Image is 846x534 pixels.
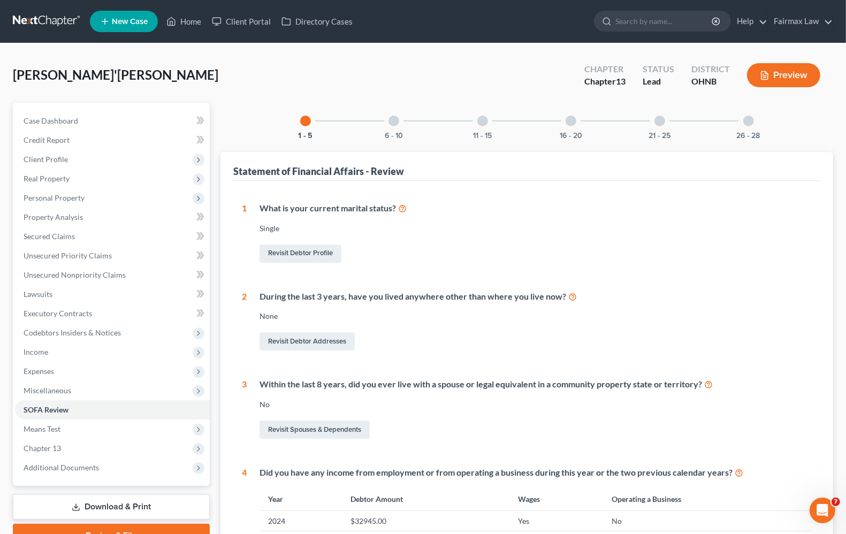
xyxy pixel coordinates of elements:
img: Profile image for Katie [31,6,48,23]
th: Debtor Amount [342,487,509,510]
span: Miscellaneous [24,386,71,395]
button: Send a message… [184,346,201,363]
a: Revisit Debtor Addresses [260,332,355,350]
div: Single [260,223,812,234]
th: Wages [509,487,604,510]
span: Real Property [24,174,70,183]
span: New Case [112,18,148,26]
button: 16 - 20 [560,132,582,140]
span: Unsecured Priority Claims [24,251,112,260]
a: Home [161,12,207,31]
div: Chapter [584,75,626,88]
b: 🚨ATTN: [GEOGRAPHIC_DATA] of [US_STATE] [17,91,153,110]
div: Status [643,63,674,75]
div: During the last 3 years, have you lived anywhere other than where you live now? [260,291,812,303]
div: 1 [242,202,247,265]
div: Statement of Financial Affairs - Review [233,165,404,178]
button: 1 - 5 [298,132,313,140]
span: Codebtors Insiders & Notices [24,328,121,337]
a: Executory Contracts [15,304,210,323]
a: Help [731,12,767,31]
span: SOFA Review [24,405,68,414]
span: 13 [616,76,626,86]
button: 21 - 25 [649,132,671,140]
button: Upload attachment [51,350,59,359]
span: Property Analysis [24,212,83,222]
span: Credit Report [24,135,70,144]
a: Unsecured Nonpriority Claims [15,265,210,285]
button: Start recording [68,350,77,359]
th: Operating a Business [603,487,812,510]
span: Case Dashboard [24,116,78,125]
div: None [260,311,812,322]
div: 2 [242,291,247,353]
textarea: Message… [9,328,205,346]
div: Within the last 8 years, did you ever live with a spouse or legal equivalent in a community prope... [260,378,812,391]
td: Yes [509,511,604,531]
div: 3 [242,378,247,441]
a: Client Portal [207,12,276,31]
button: Home [167,4,188,25]
div: Did you have any income from employment or from operating a business during this year or the two ... [260,467,812,479]
span: Income [24,347,48,356]
div: Chapter [584,63,626,75]
input: Search by name... [615,11,713,31]
button: 6 - 10 [385,132,403,140]
a: Download & Print [13,494,210,520]
span: Executory Contracts [24,309,92,318]
span: Unsecured Nonpriority Claims [24,270,126,279]
td: No [603,511,812,531]
button: Gif picker [34,350,42,359]
div: Katie says… [9,84,205,220]
th: Year [260,487,342,510]
a: Revisit Spouses & Dependents [260,421,370,439]
span: Lawsuits [24,289,52,299]
a: Unsecured Priority Claims [15,246,210,265]
a: Property Analysis [15,208,210,227]
td: $32945.00 [342,511,509,531]
div: OHNB [691,75,730,88]
button: go back [7,4,27,25]
button: Emoji picker [17,350,25,359]
button: Preview [747,63,820,87]
div: No [260,399,812,410]
a: Directory Cases [276,12,358,31]
div: The court has added a new Credit Counseling Field that we need to update upon filing. Please remo... [17,117,167,190]
span: Expenses [24,367,54,376]
a: Revisit Debtor Profile [260,245,341,263]
div: Lead [643,75,674,88]
a: Lawsuits [15,285,210,304]
button: 26 - 28 [737,132,760,140]
a: Fairmax Law [768,12,833,31]
span: Client Profile [24,155,68,164]
td: 2024 [260,511,342,531]
span: Secured Claims [24,232,75,241]
button: 11 - 15 [473,132,492,140]
span: Chapter 13 [24,444,61,453]
a: SOFA Review [15,400,210,419]
a: Credit Report [15,131,210,150]
div: What is your current marital status? [260,202,812,215]
span: [PERSON_NAME]'[PERSON_NAME] [13,67,218,82]
span: Personal Property [24,193,85,202]
p: Active 2h ago [52,13,100,24]
div: District [691,63,730,75]
span: Means Test [24,424,60,433]
span: 7 [832,498,840,506]
h1: [PERSON_NAME] [52,5,121,13]
div: [PERSON_NAME] • 1h ago [17,199,101,205]
div: 🚨ATTN: [GEOGRAPHIC_DATA] of [US_STATE]The court has added a new Credit Counseling Field that we n... [9,84,176,196]
a: Case Dashboard [15,111,210,131]
div: Close [188,4,207,24]
a: Secured Claims [15,227,210,246]
iframe: Intercom live chat [810,498,835,523]
span: Additional Documents [24,463,99,472]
